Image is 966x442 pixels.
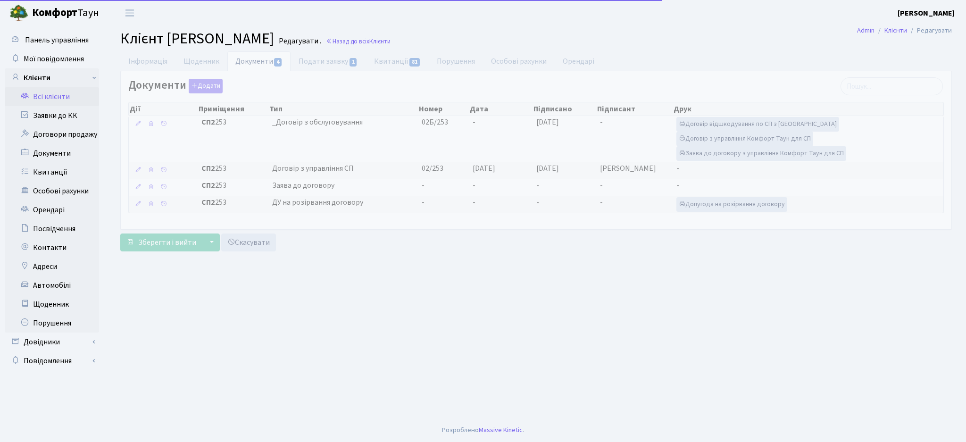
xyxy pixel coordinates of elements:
span: Панель управління [25,35,89,45]
a: [PERSON_NAME] [898,8,955,19]
th: Номер [418,102,469,116]
span: [DATE] [473,163,495,174]
span: [DATE] [536,163,559,174]
button: Переключити навігацію [118,5,142,21]
a: Договори продажу [5,125,99,144]
span: Мої повідомлення [24,54,84,64]
span: ДУ на розірвання договору [272,197,414,208]
span: 4 [274,58,282,67]
span: Зберегти і вийти [138,237,196,248]
span: 253 [201,163,265,174]
a: Довідники [5,333,99,351]
a: Скасувати [221,234,276,251]
a: Інформація [120,51,175,71]
a: Всі клієнти [5,87,99,106]
a: Порушення [429,51,483,71]
a: Щоденник [175,51,227,71]
button: Документи [189,79,223,93]
button: Зберегти і вийти [120,234,202,251]
img: logo.png [9,4,28,23]
span: - [676,180,679,191]
a: Особові рахунки [483,51,555,71]
b: СП2 [201,180,215,191]
a: Документи [5,144,99,163]
th: Дії [129,102,198,116]
span: 81 [409,58,420,67]
a: Особові рахунки [5,182,99,200]
a: Мої повідомлення [5,50,99,68]
span: 253 [201,117,265,128]
span: - [600,117,603,127]
a: Заява до договору з управління Комфорт Таун для СП [676,146,846,161]
span: - [422,197,425,208]
span: Заява до договору [272,180,414,191]
span: - [473,117,475,127]
b: СП2 [201,117,215,127]
span: - [473,197,475,208]
a: Клієнти [884,25,907,35]
b: СП2 [201,197,215,208]
span: Таун [32,5,99,21]
a: Автомобілі [5,276,99,295]
a: Massive Kinetic [479,425,523,435]
a: Назад до всіхКлієнти [326,37,391,46]
div: Розроблено . [442,425,524,435]
span: - [676,163,679,174]
a: Посвідчення [5,219,99,238]
th: Тип [268,102,418,116]
a: Повідомлення [5,351,99,370]
span: Договір з управління СП [272,163,414,174]
a: Орендарі [5,200,99,219]
a: Адреси [5,257,99,276]
a: Порушення [5,314,99,333]
nav: breadcrumb [843,21,966,41]
a: Щоденник [5,295,99,314]
a: Заявки до КК [5,106,99,125]
a: Панель управління [5,31,99,50]
span: - [600,197,603,208]
label: Документи [128,79,223,93]
th: Підписант [596,102,673,116]
a: Додати [186,77,223,94]
input: Пошук... [841,77,943,95]
span: 02Б/253 [422,117,448,127]
li: Редагувати [907,25,952,36]
a: Договір відшкодування по СП з [GEOGRAPHIC_DATA] [676,117,839,132]
span: - [536,197,539,208]
a: Договір з управління Комфорт Таун для СП [676,132,813,146]
span: - [536,180,539,191]
a: Квитанції [366,51,429,71]
a: Admin [857,25,874,35]
span: [PERSON_NAME] [600,163,656,174]
span: - [600,180,603,191]
a: Подати заявку [291,51,366,71]
a: Квитанції [5,163,99,182]
a: Документи [227,51,291,71]
a: Клієнти [5,68,99,87]
span: 02/253 [422,163,443,174]
span: 253 [201,180,265,191]
b: [PERSON_NAME] [898,8,955,18]
a: Допугода на розірвання договору [676,197,787,212]
th: Дата [469,102,533,116]
span: _Договір з обслуговування [272,117,414,128]
b: Комфорт [32,5,77,20]
th: Приміщення [198,102,268,116]
span: [DATE] [536,117,559,127]
span: Клієнт [PERSON_NAME] [120,28,274,50]
span: Клієнти [369,37,391,46]
span: 253 [201,197,265,208]
span: - [473,180,475,191]
span: 1 [350,58,357,67]
th: Підписано [533,102,596,116]
th: Друк [673,102,943,116]
b: СП2 [201,163,215,174]
span: - [422,180,425,191]
a: Орендарі [555,51,602,71]
a: Контакти [5,238,99,257]
small: Редагувати . [277,37,321,46]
